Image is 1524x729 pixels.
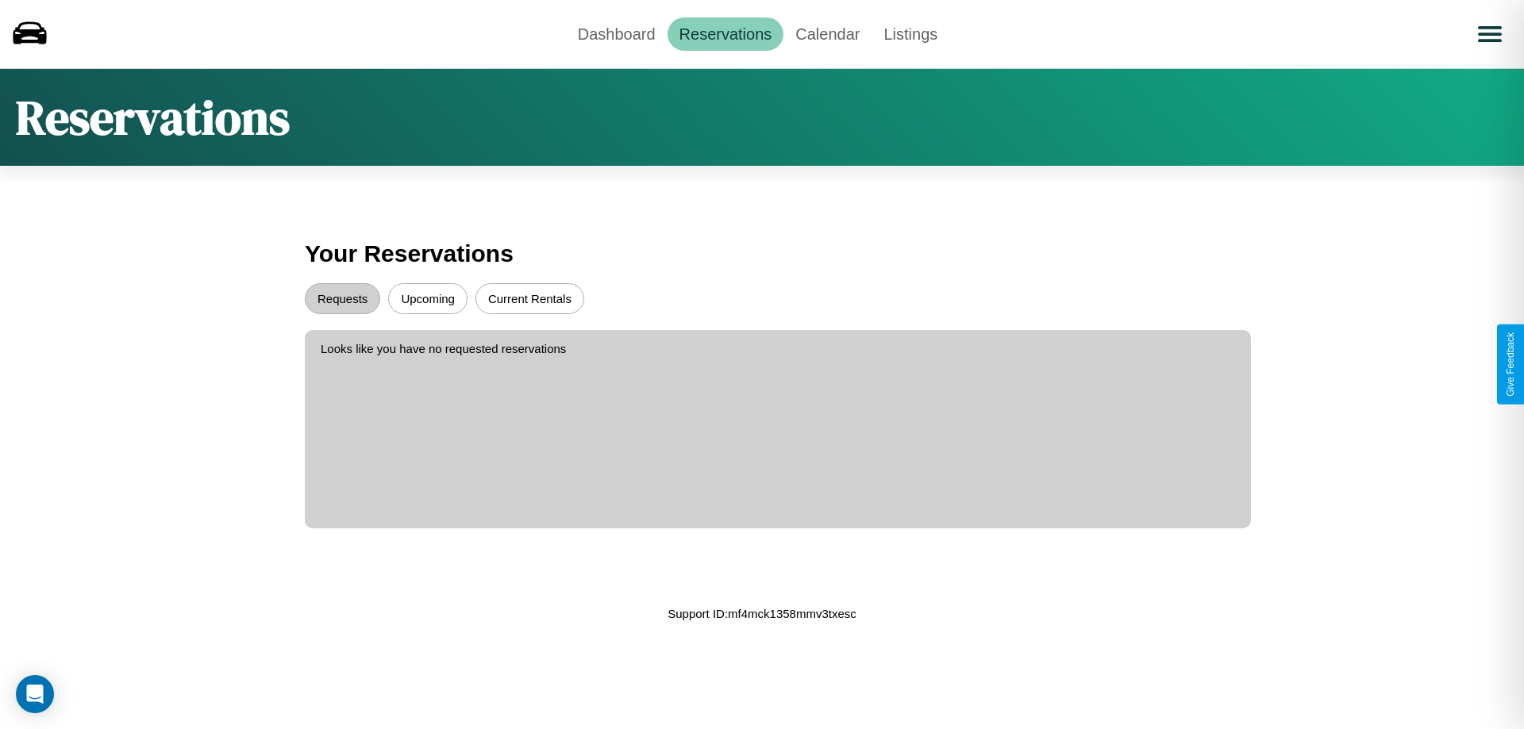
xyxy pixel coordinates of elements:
[668,17,784,51] a: Reservations
[1505,332,1516,397] div: Give Feedback
[783,17,872,51] a: Calendar
[566,17,668,51] a: Dashboard
[1468,12,1512,56] button: Open menu
[305,283,380,314] button: Requests
[305,232,1219,275] h3: Your Reservations
[16,85,290,150] h1: Reservations
[475,283,584,314] button: Current Rentals
[321,338,1235,359] p: Looks like you have no requested reservations
[872,17,949,51] a: Listings
[16,675,54,713] div: Open Intercom Messenger
[668,603,856,624] p: Support ID: mf4mck1358mmv3txesc
[388,283,468,314] button: Upcoming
